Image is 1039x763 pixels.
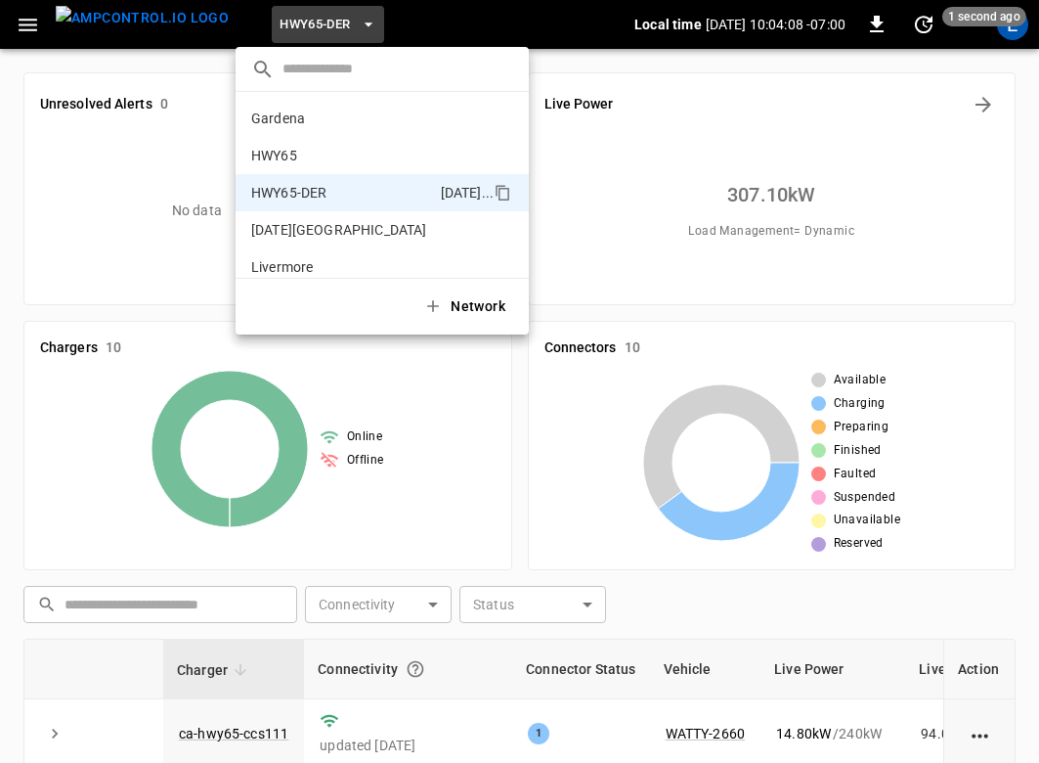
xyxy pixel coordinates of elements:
[411,287,521,327] button: Network
[493,181,514,204] div: copy
[251,146,445,165] p: HWY65
[251,257,445,277] p: Livermore
[251,109,443,128] p: Gardena
[251,220,444,240] p: [DATE][GEOGRAPHIC_DATA]
[251,183,433,202] p: HWY65-DER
